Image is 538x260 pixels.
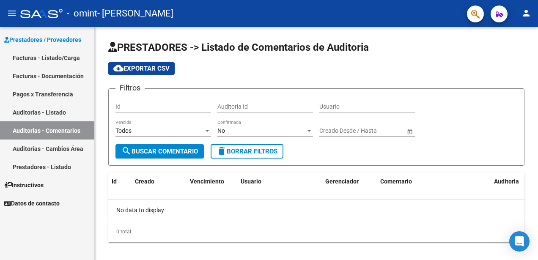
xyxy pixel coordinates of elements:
[7,8,17,18] mat-icon: menu
[113,65,170,72] span: Exportar CSV
[237,172,322,191] datatable-header-cell: Usuario
[521,8,531,18] mat-icon: person
[132,172,187,191] datatable-header-cell: Creado
[494,178,519,185] span: Auditoria
[121,148,198,155] span: Buscar Comentario
[187,172,237,191] datatable-header-cell: Vencimiento
[190,178,224,185] span: Vencimiento
[241,178,261,185] span: Usuario
[217,127,225,134] span: No
[491,172,524,191] datatable-header-cell: Auditoria
[509,231,530,252] div: Open Intercom Messenger
[108,200,524,221] div: No data to display
[217,148,277,155] span: Borrar Filtros
[115,127,132,134] span: Todos
[108,172,132,191] datatable-header-cell: Id
[380,178,412,185] span: Comentario
[135,178,154,185] span: Creado
[97,4,173,23] span: - [PERSON_NAME]
[121,146,132,156] mat-icon: search
[4,181,44,190] span: Instructivos
[325,178,359,185] span: Gerenciador
[115,144,204,159] button: Buscar Comentario
[322,172,377,191] datatable-header-cell: Gerenciador
[4,199,60,208] span: Datos de contacto
[211,144,283,159] button: Borrar Filtros
[108,221,524,242] div: 0 total
[108,41,369,53] span: PRESTADORES -> Listado de Comentarios de Auditoria
[112,178,117,185] span: Id
[405,127,414,136] button: Open calendar
[115,82,145,94] h3: Filtros
[217,146,227,156] mat-icon: delete
[353,127,394,134] input: End date
[377,172,491,191] datatable-header-cell: Comentario
[113,63,124,73] mat-icon: cloud_download
[319,127,346,134] input: Start date
[108,62,175,75] button: Exportar CSV
[67,4,97,23] span: - omint
[4,35,81,44] span: Prestadores / Proveedores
